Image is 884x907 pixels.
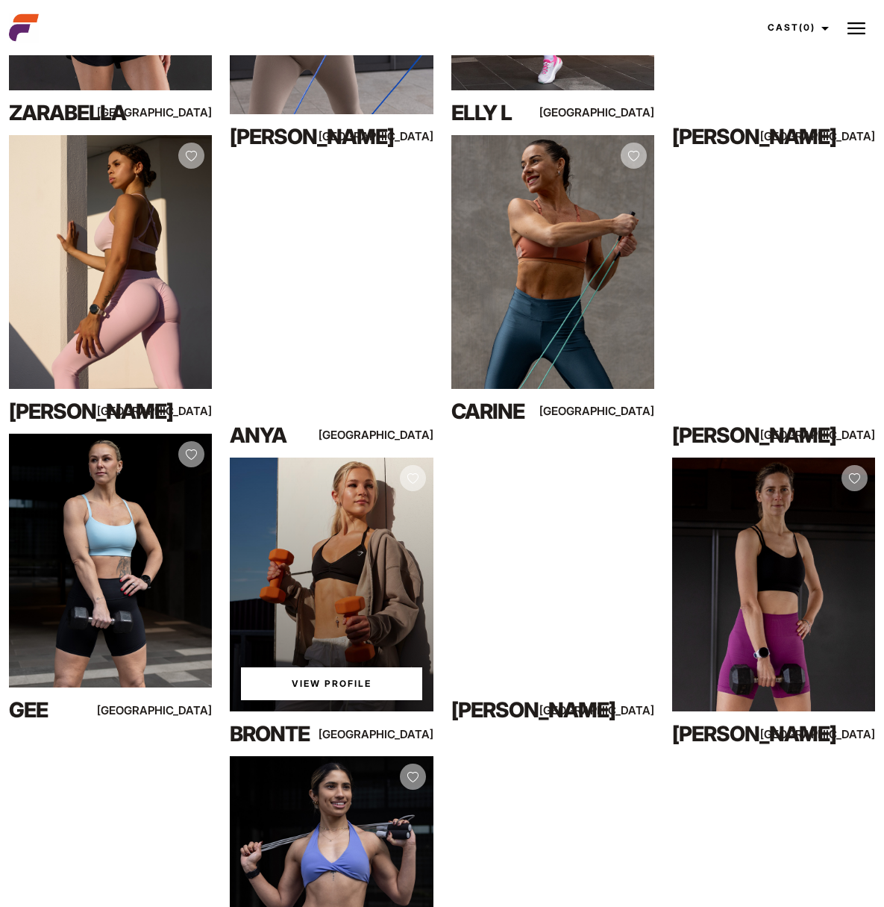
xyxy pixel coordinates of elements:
[372,426,433,444] div: [GEOGRAPHIC_DATA]
[593,701,654,720] div: [GEOGRAPHIC_DATA]
[9,396,131,426] div: [PERSON_NAME]
[372,725,433,744] div: [GEOGRAPHIC_DATA]
[372,127,433,146] div: [GEOGRAPHIC_DATA]
[814,127,875,146] div: [GEOGRAPHIC_DATA]
[241,667,421,700] a: View Bronte'sProfile
[151,701,213,720] div: [GEOGRAPHIC_DATA]
[593,402,654,420] div: [GEOGRAPHIC_DATA]
[451,396,573,426] div: Carine
[672,122,794,152] div: [PERSON_NAME]
[9,13,39,43] img: cropped-aefm-brand-fav-22-square.png
[672,719,794,749] div: [PERSON_NAME]
[754,7,838,48] a: Cast(0)
[451,98,573,128] div: Elly L
[593,103,654,122] div: [GEOGRAPHIC_DATA]
[672,420,794,450] div: [PERSON_NAME]
[847,19,865,37] img: Burger icon
[814,725,875,744] div: [GEOGRAPHIC_DATA]
[151,402,213,420] div: [GEOGRAPHIC_DATA]
[230,719,351,749] div: Bronte
[814,426,875,444] div: [GEOGRAPHIC_DATA]
[230,420,351,450] div: Anya
[451,695,573,725] div: [PERSON_NAME]
[151,103,213,122] div: [GEOGRAPHIC_DATA]
[9,98,131,128] div: Zarabella
[230,122,351,152] div: [PERSON_NAME]
[9,695,131,725] div: Gee
[799,22,815,33] span: (0)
